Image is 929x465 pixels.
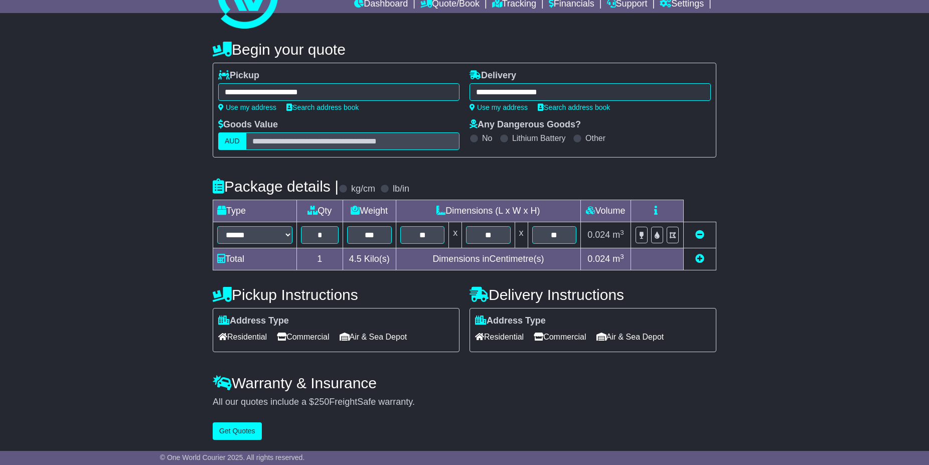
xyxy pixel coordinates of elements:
[695,254,704,264] a: Add new item
[482,133,492,143] label: No
[475,316,546,327] label: Address Type
[340,329,407,345] span: Air & Sea Depot
[580,200,631,222] td: Volume
[596,329,664,345] span: Air & Sea Depot
[213,375,716,391] h4: Warranty & Insurance
[218,70,259,81] label: Pickup
[512,133,566,143] label: Lithium Battery
[449,222,462,248] td: x
[349,254,362,264] span: 4.5
[351,184,375,195] label: kg/cm
[470,286,716,303] h4: Delivery Instructions
[314,397,329,407] span: 250
[393,184,409,195] label: lb/in
[587,254,610,264] span: 0.024
[213,248,297,270] td: Total
[286,103,359,111] a: Search address book
[620,229,624,236] sup: 3
[213,178,339,195] h4: Package details |
[160,453,305,461] span: © One World Courier 2025. All rights reserved.
[396,248,580,270] td: Dimensions in Centimetre(s)
[213,286,459,303] h4: Pickup Instructions
[620,253,624,260] sup: 3
[343,200,396,222] td: Weight
[213,41,716,58] h4: Begin your quote
[343,248,396,270] td: Kilo(s)
[213,200,297,222] td: Type
[277,329,329,345] span: Commercial
[213,397,716,408] div: All our quotes include a $ FreightSafe warranty.
[695,230,704,240] a: Remove this item
[534,329,586,345] span: Commercial
[218,329,267,345] span: Residential
[585,133,605,143] label: Other
[587,230,610,240] span: 0.024
[297,200,343,222] td: Qty
[612,254,624,264] span: m
[218,316,289,327] label: Address Type
[515,222,528,248] td: x
[612,230,624,240] span: m
[538,103,610,111] a: Search address book
[396,200,580,222] td: Dimensions (L x W x H)
[218,132,246,150] label: AUD
[213,422,262,440] button: Get Quotes
[218,103,276,111] a: Use my address
[218,119,278,130] label: Goods Value
[470,119,581,130] label: Any Dangerous Goods?
[470,70,516,81] label: Delivery
[297,248,343,270] td: 1
[470,103,528,111] a: Use my address
[475,329,524,345] span: Residential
